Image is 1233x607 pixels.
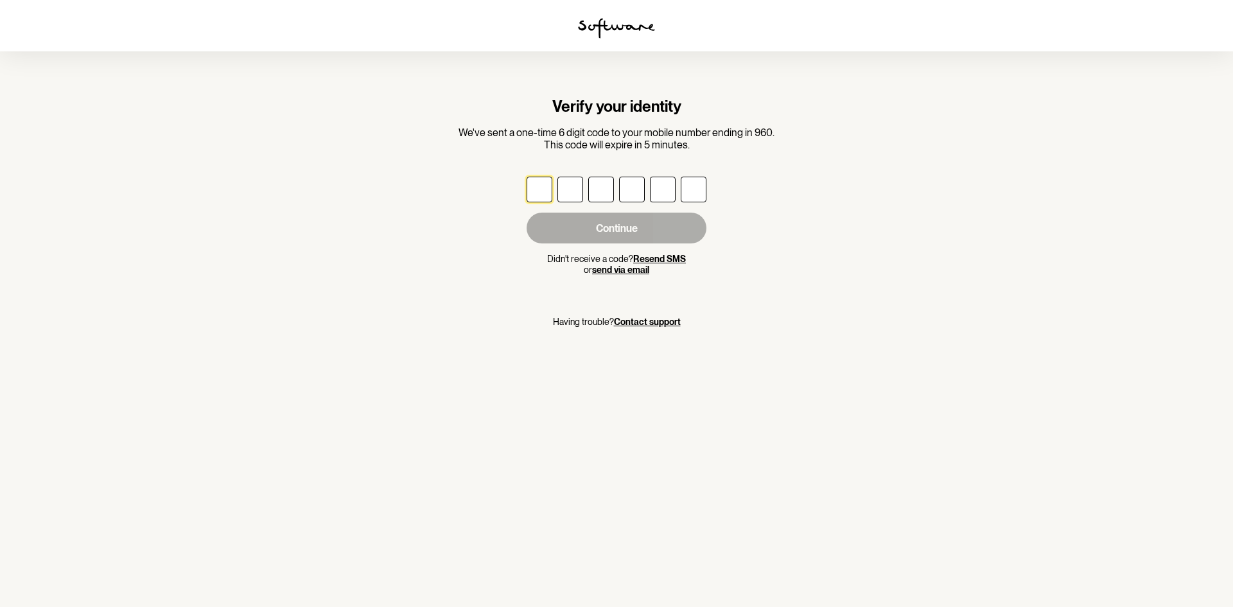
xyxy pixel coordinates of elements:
[527,265,706,276] p: or
[459,139,774,151] p: This code will expire in 5 minutes.
[459,127,774,139] p: We've sent a one-time 6 digit code to your mobile number ending in 960.
[614,317,681,327] a: Contact support
[553,317,681,328] p: Having trouble?
[459,98,774,116] h1: Verify your identity
[527,254,706,265] p: Didn't receive a code?
[578,18,655,39] img: software logo
[592,265,649,276] button: send via email
[527,213,706,243] button: Continue
[633,254,686,265] button: Resend SMS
